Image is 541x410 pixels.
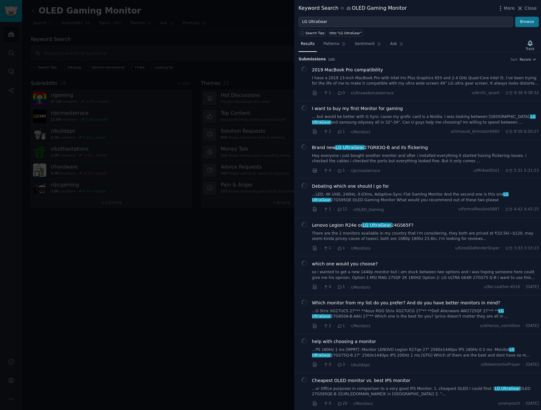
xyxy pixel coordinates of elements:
span: r/ultrawidemasterrace [351,91,394,95]
span: · [350,400,351,407]
span: 2 [323,129,331,135]
span: 3 [337,362,345,368]
a: ...or Office purposes in comparison to a very good IPS Monitor. 1. cheapest OLED I could find: [L... [312,386,539,397]
span: LG UltraGear [312,114,536,125]
span: · [320,129,321,135]
a: ...LED, 4K UHD, 240Hz, 0.03ms, Adaptive-Sync Flat Gaming Monitor And the second one is this oneLG... [312,192,539,203]
span: 4 [323,168,331,174]
span: r/pcmasterrace [351,169,380,173]
a: There are the 2 monitors available in my country that I'm considering, they both are priced at ₹1... [312,231,539,242]
span: · [522,284,524,290]
span: Search Tips [305,31,325,35]
button: Recent [520,57,537,62]
span: · [333,284,335,291]
a: 2019 MacBook Pro compatibility [312,67,383,73]
a: Debating which one should I go for [312,183,389,190]
a: I want to buy my first Monitor for gaming [312,105,403,112]
span: · [347,129,349,135]
span: · [320,362,321,368]
a: Sentiment [353,39,384,52]
span: · [502,168,503,174]
span: 오전 4:42 4:42:25 [505,207,539,212]
a: I have a 2019 13-inch MacBook Pro with Intel Iris Plus Graphics 655 and 2.4 GHz Quad-Core Intel i... [312,75,539,86]
span: 1 [323,90,331,96]
span: LG UltraGear [312,192,509,202]
span: · [333,129,335,135]
button: Close [517,5,537,12]
span: 0 [337,90,345,96]
span: u/No-Leather-4516 [484,284,520,290]
span: · [347,323,349,329]
span: · [347,284,349,291]
a: ...G Strix XG27UCS 27"** **Asus ROG Strix XG27UCG 27"** **Dell Alienware AW2725QF 27"** **LG Ultr... [312,308,539,319]
a: so i wanted to get a new 1440p monitor but i am stuck between two options and i was hoping someon... [312,269,539,280]
span: u/venyosch [498,401,520,407]
span: 1 [337,246,345,251]
a: Hey everyone i just bought another monitor and after i installed everything it started having fli... [312,153,539,164]
span: 12 [337,207,347,212]
span: r/Monitors [351,246,370,251]
a: title:"LG UltraGear" [328,29,363,36]
span: LG UltraGear [335,145,365,150]
span: LG UltraGear [494,386,521,391]
span: 1 [323,207,331,212]
span: · [350,206,351,213]
span: · [333,167,335,174]
span: LG UltraGear [362,223,391,228]
span: · [333,245,335,252]
span: Lenovo Legion R24e or 24GS65F? [312,222,413,229]
span: · [522,323,524,329]
span: Results [301,41,315,47]
a: Results [299,39,317,52]
span: 1 [337,129,345,135]
span: 오전 5:31 5:31:53 [505,168,539,174]
span: Cheapest OLED monitor vs. best IPS monitor [312,377,411,384]
a: Ask [388,39,406,52]
span: u/KokemonGoPrayer [481,362,520,368]
span: · [333,362,335,368]
span: · [522,401,524,407]
div: Sort [511,57,518,62]
span: · [320,90,321,96]
span: u/MrAxelDot1 [473,168,499,174]
span: · [320,323,321,329]
a: help with choosing a monitor [312,338,376,345]
span: · [333,323,335,329]
button: Track [524,39,537,52]
span: r/buildapc [351,363,370,367]
span: LG UltraGear [312,347,515,357]
a: which one would you choose? [312,261,378,267]
div: Keyword Search OLED Gaming Monitor [299,4,407,12]
span: · [320,206,321,213]
input: Try a keyword related to your business [299,17,513,27]
span: 0 [323,284,331,290]
span: Sentiment [355,41,375,47]
span: Patterns [323,41,339,47]
span: 20 [337,401,347,407]
div: Track [526,47,534,51]
span: · [502,129,503,135]
span: Ask [390,41,397,47]
span: u/GreatDefenderSlayer [455,246,499,251]
span: 오전 3:33 3:33:23 [505,246,539,251]
span: · [502,246,503,251]
span: 100 [328,58,335,61]
span: [DATE] [526,284,539,290]
span: in [340,6,344,11]
span: 1 [323,246,331,251]
span: u/FormalRoutine5897 [458,207,500,212]
span: · [320,400,321,407]
span: Recent [520,57,531,62]
span: Submission s [299,57,326,62]
a: ... but would be better with G Sync cause my grafic card is a Nvidia. I was looking between [GEOG... [312,114,539,125]
span: · [347,167,349,174]
span: · [347,90,349,96]
span: r/Monitors [351,324,370,328]
span: 0 [323,401,331,407]
span: Which monitor from my list do you prefer? And do you have better monitors in mind? [312,300,500,306]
